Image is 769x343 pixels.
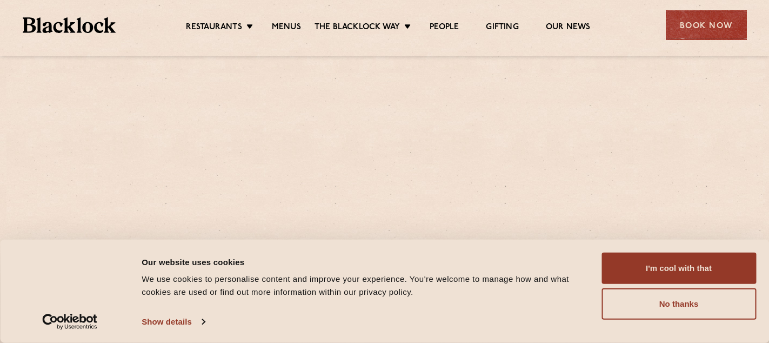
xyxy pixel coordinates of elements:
a: Gifting [486,22,518,34]
a: Our News [546,22,591,34]
a: Show details [142,314,204,330]
div: Book Now [666,10,747,40]
button: I'm cool with that [601,253,756,284]
a: Menus [272,22,301,34]
div: Our website uses cookies [142,255,589,268]
img: BL_Textured_Logo-footer-cropped.svg [23,17,116,33]
div: We use cookies to personalise content and improve your experience. You're welcome to manage how a... [142,273,589,299]
a: People [430,22,459,34]
a: Restaurants [186,22,242,34]
a: The Blacklock Way [315,22,400,34]
button: No thanks [601,288,756,320]
a: Usercentrics Cookiebot - opens in a new window [23,314,117,330]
